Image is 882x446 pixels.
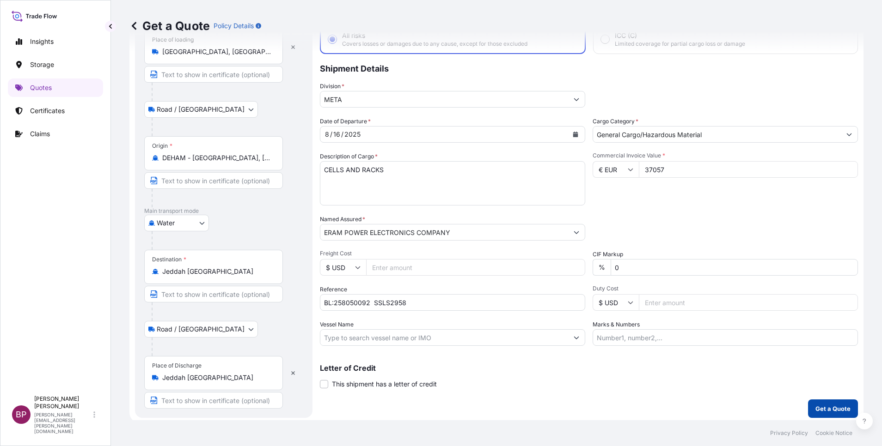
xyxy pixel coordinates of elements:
[593,126,841,143] input: Select a commodity type
[568,224,585,241] button: Show suggestions
[341,129,343,140] div: /
[593,152,858,159] span: Commercial Invoice Value
[320,91,568,108] input: Type to search division
[770,429,808,437] a: Privacy Policy
[144,321,258,338] button: Select transport
[30,129,50,139] p: Claims
[30,60,54,69] p: Storage
[320,294,585,311] input: Your internal reference
[593,259,611,276] div: %
[144,66,283,83] input: Text to appear on certificate
[144,286,283,302] input: Text to appear on certificate
[841,126,857,143] button: Show suggestions
[593,320,640,329] label: Marks & Numbers
[320,250,585,257] span: Freight Cost
[8,125,103,143] a: Claims
[808,399,858,418] button: Get a Quote
[144,392,283,409] input: Text to appear on certificate
[144,172,283,189] input: Text to appear on certificate
[611,259,858,276] input: Enter percentage
[157,218,175,228] span: Water
[162,267,271,276] input: Destination
[30,83,52,92] p: Quotes
[330,129,332,140] div: /
[332,129,341,140] div: day,
[593,285,858,292] span: Duty Cost
[320,215,365,224] label: Named Assured
[320,224,568,241] input: Full name
[16,410,27,419] span: BP
[320,364,858,372] p: Letter of Credit
[568,329,585,346] button: Show suggestions
[593,250,623,259] label: CIF Markup
[214,21,254,30] p: Policy Details
[152,256,186,263] div: Destination
[129,18,210,33] p: Get a Quote
[8,78,103,97] a: Quotes
[157,105,245,114] span: Road / [GEOGRAPHIC_DATA]
[639,294,858,311] input: Enter amount
[324,129,330,140] div: month,
[8,55,103,74] a: Storage
[320,152,378,161] label: Description of Cargo
[8,102,103,120] a: Certificates
[34,412,92,434] p: [PERSON_NAME][EMAIL_ADDRESS][PERSON_NAME][DOMAIN_NAME]
[320,329,568,346] input: Type to search vessel name or IMO
[320,320,354,329] label: Vessel Name
[320,82,344,91] label: Division
[152,142,172,150] div: Origin
[144,207,303,215] p: Main transport mode
[593,329,858,346] input: Number1, number2,...
[8,32,103,51] a: Insights
[320,54,858,82] p: Shipment Details
[639,161,858,178] input: Type amount
[815,429,852,437] a: Cookie Notice
[332,380,437,389] span: This shipment has a letter of credit
[162,47,271,56] input: Place of loading
[593,117,638,126] label: Cargo Category
[157,325,245,334] span: Road / [GEOGRAPHIC_DATA]
[320,285,347,294] label: Reference
[320,117,371,126] span: Date of Departure
[144,215,209,231] button: Select transport
[152,362,202,369] div: Place of Discharge
[162,153,271,163] input: Origin
[815,404,851,413] p: Get a Quote
[568,127,583,142] button: Calendar
[343,129,361,140] div: year,
[30,106,65,115] p: Certificates
[34,395,92,410] p: [PERSON_NAME] [PERSON_NAME]
[144,101,258,118] button: Select transport
[30,37,54,46] p: Insights
[568,91,585,108] button: Show suggestions
[366,259,585,276] input: Enter amount
[162,373,271,382] input: Place of Discharge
